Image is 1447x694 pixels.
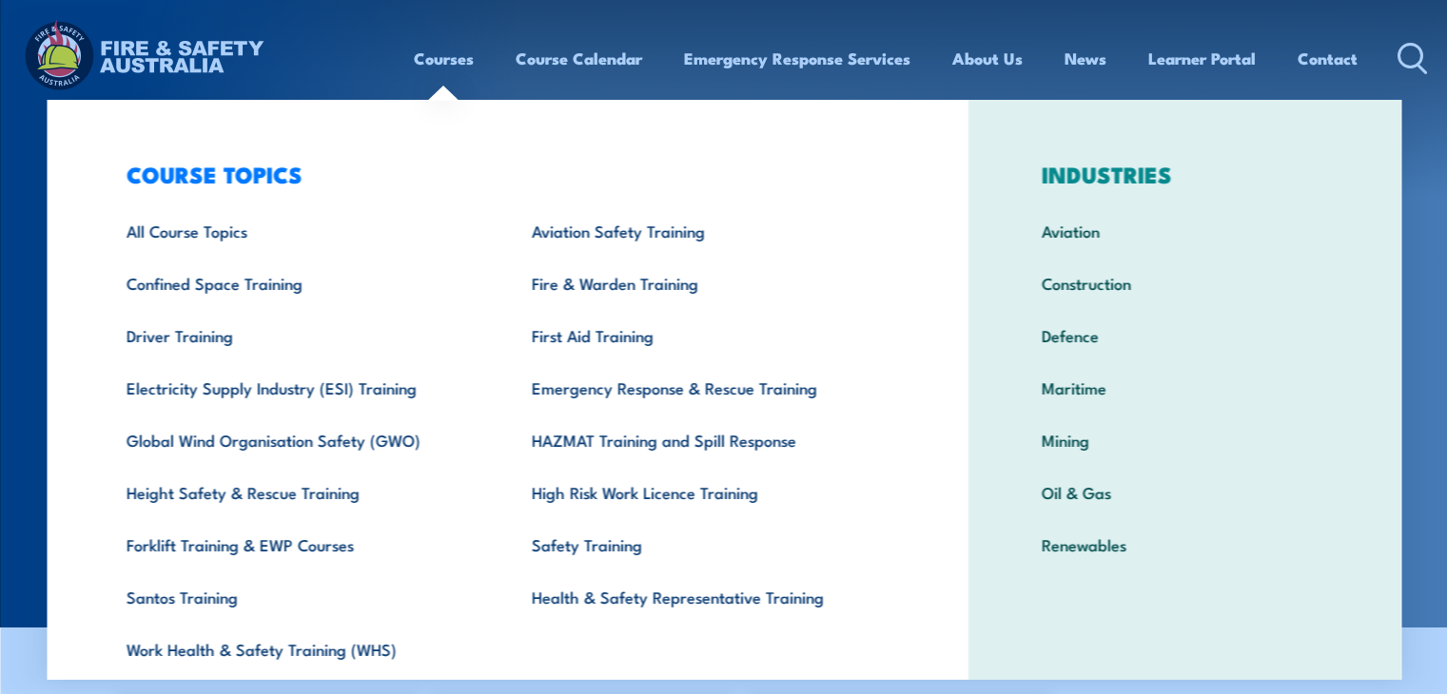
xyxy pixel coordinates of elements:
[502,257,909,309] a: Fire & Warden Training
[96,570,502,623] a: Santos Training
[1012,361,1358,414] a: Maritime
[502,414,909,466] a: HAZMAT Training and Spill Response
[1012,518,1358,570] a: Renewables
[1012,309,1358,361] a: Defence
[96,161,909,187] h3: COURSE TOPICS
[96,518,502,570] a: Forklift Training & EWP Courses
[684,33,910,84] a: Emergency Response Services
[502,204,909,257] a: Aviation Safety Training
[1298,33,1358,84] a: Contact
[1148,33,1256,84] a: Learner Portal
[952,33,1023,84] a: About Us
[502,361,909,414] a: Emergency Response & Rescue Training
[414,33,474,84] a: Courses
[502,570,909,623] a: Health & Safety Representative Training
[1012,204,1358,257] a: Aviation
[502,309,909,361] a: First Aid Training
[96,204,502,257] a: All Course Topics
[96,414,502,466] a: Global Wind Organisation Safety (GWO)
[96,257,502,309] a: Confined Space Training
[502,518,909,570] a: Safety Training
[1012,466,1358,518] a: Oil & Gas
[1012,414,1358,466] a: Mining
[96,623,502,675] a: Work Health & Safety Training (WHS)
[502,466,909,518] a: High Risk Work Licence Training
[1012,161,1358,187] h3: INDUSTRIES
[1012,257,1358,309] a: Construction
[96,309,502,361] a: Driver Training
[96,466,502,518] a: Height Safety & Rescue Training
[1065,33,1106,84] a: News
[516,33,642,84] a: Course Calendar
[96,361,502,414] a: Electricity Supply Industry (ESI) Training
